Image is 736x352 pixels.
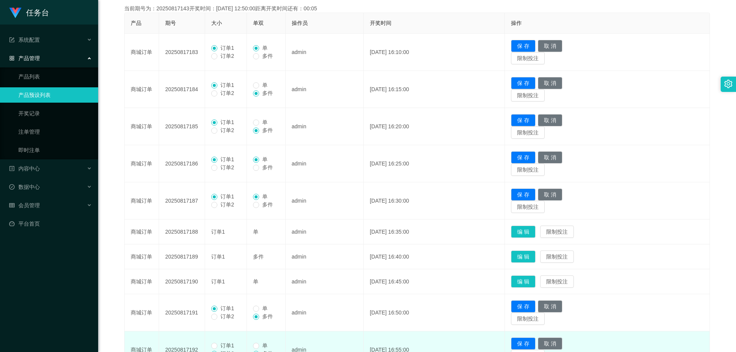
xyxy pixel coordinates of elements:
img: logo.9652507e.png [9,8,21,18]
span: 单 [259,119,271,125]
td: [DATE] 16:30:00 [364,182,505,219]
span: 多件 [259,90,276,96]
td: admin [286,182,364,219]
button: 保 存 [511,337,536,350]
i: 图标: table [9,203,15,208]
span: 订单1 [217,193,237,200]
td: 20250817188 [159,219,205,244]
span: 订单1 [217,156,237,162]
td: 20250817189 [159,244,205,269]
button: 取 消 [538,300,562,313]
button: 保 存 [511,151,536,164]
button: 限制投注 [511,164,545,176]
td: 20250817185 [159,108,205,145]
td: admin [286,71,364,108]
td: [DATE] 16:45:00 [364,269,505,294]
td: [DATE] 16:40:00 [364,244,505,269]
button: 保 存 [511,40,536,52]
td: 商城订单 [125,219,159,244]
a: 注单管理 [18,124,92,139]
td: [DATE] 16:35:00 [364,219,505,244]
span: 操作 [511,20,522,26]
button: 限制投注 [540,226,574,238]
td: [DATE] 16:50:00 [364,294,505,331]
button: 保 存 [511,77,536,89]
span: 期号 [165,20,176,26]
td: 商城订单 [125,34,159,71]
span: 订单1 [211,254,225,260]
span: 开奖时间 [370,20,391,26]
button: 限制投注 [511,89,545,102]
td: 商城订单 [125,145,159,182]
span: 订单2 [217,90,237,96]
span: 订单2 [217,53,237,59]
button: 限制投注 [511,52,545,64]
td: [DATE] 16:25:00 [364,145,505,182]
button: 限制投注 [511,201,545,213]
span: 订单1 [217,45,237,51]
span: 数据中心 [9,184,40,190]
span: 操作员 [292,20,308,26]
td: 20250817186 [159,145,205,182]
i: 图标: check-circle-o [9,184,15,190]
button: 编 辑 [511,226,536,238]
span: 订单1 [217,119,237,125]
td: admin [286,219,364,244]
a: 产品预设列表 [18,87,92,103]
td: 商城订单 [125,108,159,145]
td: 商城订单 [125,269,159,294]
td: 商城订单 [125,71,159,108]
span: 订单1 [217,82,237,88]
button: 保 存 [511,300,536,313]
td: admin [286,294,364,331]
button: 编 辑 [511,250,536,263]
button: 取 消 [538,188,562,201]
span: 会员管理 [9,202,40,208]
button: 限制投注 [540,250,574,263]
span: 产品 [131,20,141,26]
a: 产品列表 [18,69,92,84]
td: admin [286,145,364,182]
button: 编 辑 [511,275,536,288]
td: 商城订单 [125,244,159,269]
span: 单 [259,193,271,200]
span: 单 [253,278,258,285]
a: 任务台 [9,9,49,15]
span: 订单1 [217,305,237,311]
td: 商城订单 [125,294,159,331]
i: 图标: appstore-o [9,56,15,61]
td: admin [286,244,364,269]
span: 多件 [259,201,276,208]
span: 多件 [259,313,276,319]
i: 图标: setting [724,80,733,88]
button: 取 消 [538,337,562,350]
span: 单 [259,45,271,51]
a: 即时注单 [18,142,92,158]
span: 订单1 [217,342,237,349]
span: 订单2 [217,164,237,170]
button: 取 消 [538,77,562,89]
td: 20250817184 [159,71,205,108]
span: 大小 [211,20,222,26]
td: 20250817183 [159,34,205,71]
td: [DATE] 16:15:00 [364,71,505,108]
button: 保 存 [511,188,536,201]
button: 限制投注 [511,126,545,139]
td: admin [286,34,364,71]
td: admin [286,269,364,294]
span: 订单2 [217,313,237,319]
a: 开奖记录 [18,106,92,121]
span: 内容中心 [9,165,40,172]
a: 图标: dashboard平台首页 [9,216,92,231]
td: [DATE] 16:20:00 [364,108,505,145]
span: 系统配置 [9,37,40,43]
i: 图标: form [9,37,15,43]
td: 商城订单 [125,182,159,219]
span: 多件 [253,254,264,260]
span: 单 [259,342,271,349]
span: 订单1 [211,278,225,285]
span: 多件 [259,53,276,59]
div: 当前期号为：20250817143开奖时间：[DATE] 12:50:00距离开奖时间还有：00:05 [124,5,710,13]
button: 取 消 [538,40,562,52]
span: 订单2 [217,201,237,208]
